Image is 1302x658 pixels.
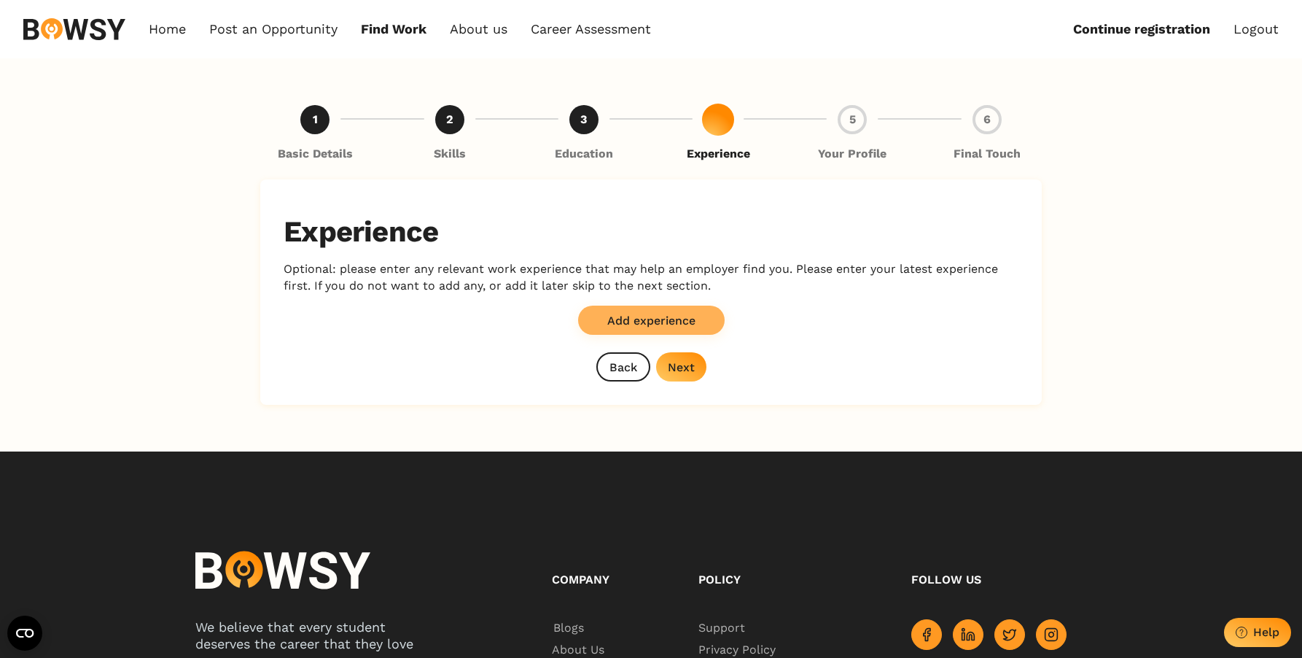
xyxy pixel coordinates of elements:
[7,616,42,651] button: Open CMP widget
[972,105,1002,134] div: 6
[552,618,585,640] span: Blogs
[552,618,640,640] a: Blogs
[1073,21,1210,37] a: Continue registration
[434,146,466,162] p: Skills
[531,21,651,37] a: Career Assessment
[23,18,125,40] img: svg%3e
[300,105,330,134] div: 1
[838,105,867,134] div: 5
[552,573,609,587] span: Company
[569,105,599,134] div: 3
[284,214,1018,249] h2: Experience
[555,146,613,162] p: Education
[1224,618,1291,647] button: Help
[149,21,186,37] a: Home
[818,146,886,162] p: Your Profile
[278,146,353,162] p: Basic Details
[195,550,370,590] img: logo
[703,105,733,134] div: 4
[609,360,637,374] div: Back
[284,261,1018,294] p: Optional: please enter any relevant work experience that may help an employer find you. Please en...
[911,573,981,587] span: Follow us
[698,573,741,587] span: Policy
[1233,21,1279,37] a: Logout
[435,105,464,134] div: 2
[1253,625,1279,639] div: Help
[195,619,413,651] span: We believe that every student deserves the career that they love
[578,306,725,335] button: Add experience
[596,352,650,382] button: Back
[656,352,706,382] button: Next
[607,314,695,328] div: Add experience
[698,618,746,640] span: Support
[954,146,1021,162] p: Final Touch
[698,618,853,640] a: Support
[668,360,695,374] div: Next
[687,146,750,162] p: Experience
